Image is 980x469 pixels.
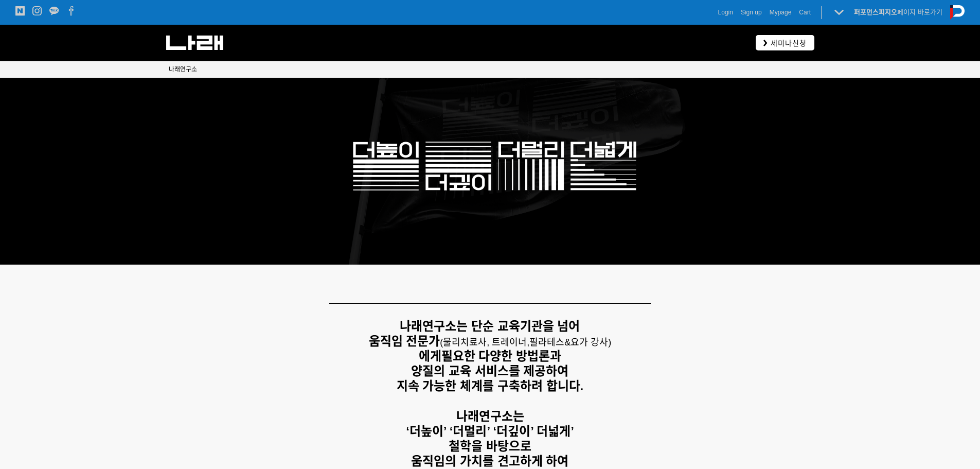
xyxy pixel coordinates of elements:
span: 나래연구소 [169,66,197,73]
a: 세미나신청 [756,35,814,50]
strong: 철학을 바탕으로 [449,439,531,453]
span: 세미나신청 [768,38,807,48]
strong: ‘더높이’ ‘더멀리’ ‘더깊이’ 더넓게’ [406,424,574,438]
span: 물리치료사, 트레이너, [443,337,529,348]
strong: 나래연구소는 단순 교육기관을 넘어 [400,319,580,333]
a: Cart [799,7,811,18]
a: Sign up [741,7,762,18]
strong: 퍼포먼스피지오 [854,8,897,16]
strong: 에게 [419,349,441,363]
a: Login [718,7,733,18]
a: Mypage [770,7,792,18]
strong: 움직임의 가치를 견고하게 하여 [411,454,568,468]
strong: 나래연구소는 [456,409,524,423]
strong: 움직임 전문가 [369,334,440,348]
strong: 양질의 교육 서비스를 제공하여 [411,364,568,378]
span: ( [440,337,529,348]
span: 필라테스&요가 강사) [529,337,611,348]
a: 퍼포먼스피지오페이지 바로가기 [854,8,942,16]
a: 나래연구소 [169,64,197,75]
strong: 지속 가능한 체계를 구축하려 합니다. [397,379,583,393]
strong: 필요한 다양한 방법론과 [441,349,561,363]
